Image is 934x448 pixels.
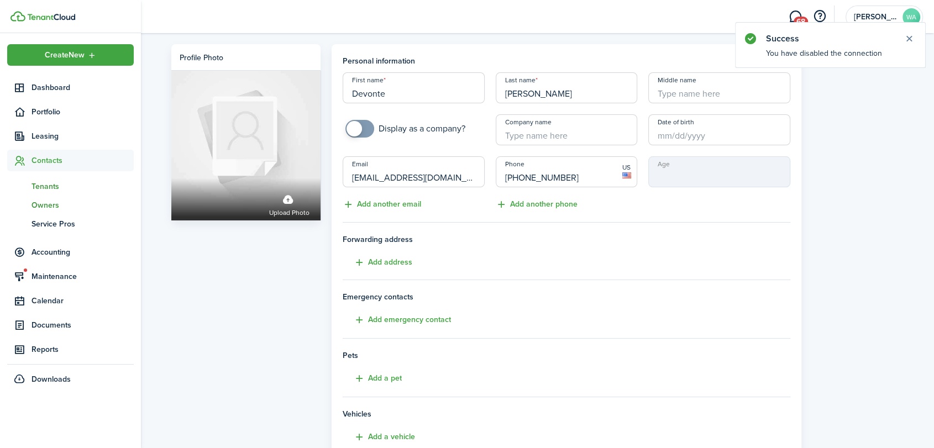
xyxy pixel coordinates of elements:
[766,32,893,45] notify-title: Success
[32,246,134,258] span: Accounting
[7,196,134,214] a: Owners
[343,55,790,67] h4: Personal information
[45,51,85,59] span: Create New
[343,198,421,211] button: Add another email
[7,339,134,360] a: Reports
[736,48,925,67] notify-body: You have disabled the connection
[343,314,451,326] button: Add emergency contact
[343,156,485,187] input: Add email here
[902,8,920,26] avatar-text: WA
[269,189,309,219] label: Upload photo
[32,106,134,118] span: Portfolio
[343,350,790,361] h4: Pets
[343,72,485,103] input: Type name here
[32,319,134,331] span: Documents
[794,17,808,27] span: 68
[496,114,638,145] input: Type name here
[7,214,134,233] a: Service Pros
[622,162,631,172] span: US
[343,431,415,444] button: Add a vehicle
[7,77,134,98] a: Dashboard
[269,208,309,219] span: Upload photo
[32,199,134,211] span: Owners
[343,372,402,385] button: Add a pet
[343,256,412,269] button: Add address
[32,218,134,230] span: Service Pros
[32,295,134,307] span: Calendar
[32,130,134,142] span: Leasing
[343,408,790,420] h4: Vehicles
[27,14,75,20] img: TenantCloud
[180,52,223,64] div: Profile photo
[854,13,898,21] span: Wright AtHome Property Solutions LLC
[11,11,25,22] img: TenantCloud
[648,72,790,103] input: Type name here
[7,44,134,66] button: Open menu
[496,72,638,103] input: Type name here
[32,181,134,192] span: Tenants
[496,198,578,211] button: Add another phone
[810,7,829,26] button: Open resource center
[785,3,806,31] a: Messaging
[901,31,917,46] button: Close notify
[32,271,134,282] span: Maintenance
[32,373,71,385] span: Downloads
[343,234,790,245] span: Forwarding address
[496,156,638,187] input: Add phone number
[32,155,134,166] span: Contacts
[32,82,134,93] span: Dashboard
[343,291,790,303] h4: Emergency contacts
[7,177,134,196] a: Tenants
[32,344,134,355] span: Reports
[648,114,790,145] input: mm/dd/yyyy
